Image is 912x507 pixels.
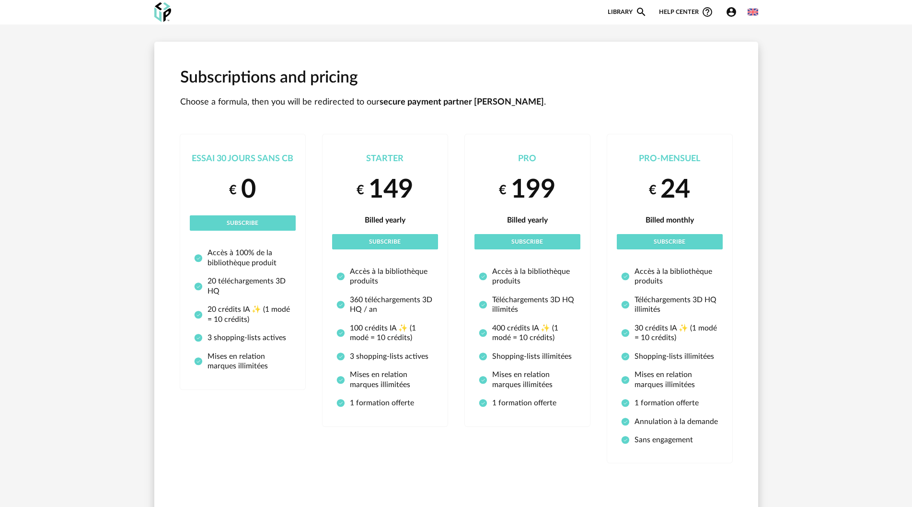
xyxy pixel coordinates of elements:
[479,323,576,343] li: 400 crédits IA ✨ (1 modé = 10 crédits)
[332,153,438,165] div: Starter
[621,352,718,361] li: Shopping-lists illimitées
[194,276,291,296] li: 20 téléchargements 3D HQ
[726,6,737,18] span: Account Circle icon
[194,333,291,342] li: 3 shopping-lists actives
[617,153,723,165] div: Pro-Mensuel
[380,98,544,106] strong: secure payment partner [PERSON_NAME]
[336,352,434,361] li: 3 shopping-lists actives
[617,234,723,249] button: Subscribe
[369,177,413,203] span: 149
[194,305,291,324] li: 20 crédits IA ✨ (1 modé = 10 crédits)
[608,6,647,18] a: LibraryMagnify icon
[474,153,580,165] div: Pro
[357,182,364,199] small: €
[369,239,401,245] span: Subscribe
[654,239,685,245] span: Subscribe
[336,267,434,286] li: Accès à la bibliothèque produits
[621,267,718,286] li: Accès à la bibliothèque produits
[511,177,555,203] span: 199
[621,398,718,408] li: 1 formation offerte
[190,153,296,165] div: Essai 30 jours sans CB
[702,6,713,18] span: Help Circle Outline icon
[227,220,258,226] span: Subscribe
[646,216,694,224] span: Billed monthly
[479,267,576,286] li: Accès à la bibliothèque produits
[660,177,690,203] span: 24
[241,177,256,203] span: 0
[229,182,237,199] small: €
[365,216,405,224] span: Billed yearly
[621,417,718,426] li: Annulation à la demande
[154,2,171,22] img: OXP
[621,295,718,315] li: Téléchargements 3D HQ illimités
[336,323,434,343] li: 100 crédits IA ✨ (1 modé = 10 crédits)
[336,295,434,315] li: 360 téléchargements 3D HQ / an
[194,248,291,268] li: Accès à 100% de la bibliothèque produit
[621,435,718,445] li: Sans engagement
[180,68,732,89] h1: Subscriptions and pricing
[194,352,291,371] li: Mises en relation marques illimitées
[659,6,713,18] span: Help centerHelp Circle Outline icon
[190,215,296,231] button: Subscribe
[479,398,576,408] li: 1 formation offerte
[479,295,576,315] li: Téléchargements 3D HQ illimités
[748,7,758,17] img: us
[336,370,434,389] li: Mises en relation marques illimitées
[649,182,657,199] small: €
[499,182,507,199] small: €
[336,398,434,408] li: 1 formation offerte
[621,323,718,343] li: 30 crédits IA ✨ (1 modé = 10 crédits)
[726,6,741,18] span: Account Circle icon
[511,239,543,245] span: Subscribe
[635,6,647,18] span: Magnify icon
[479,370,576,389] li: Mises en relation marques illimitées
[180,97,732,108] p: Choose a formula, then you will be redirected to our .
[507,216,548,224] span: Billed yearly
[474,234,580,249] button: Subscribe
[332,234,438,249] button: Subscribe
[479,352,576,361] li: Shopping-lists illimitées
[621,370,718,389] li: Mises en relation marques illimitées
